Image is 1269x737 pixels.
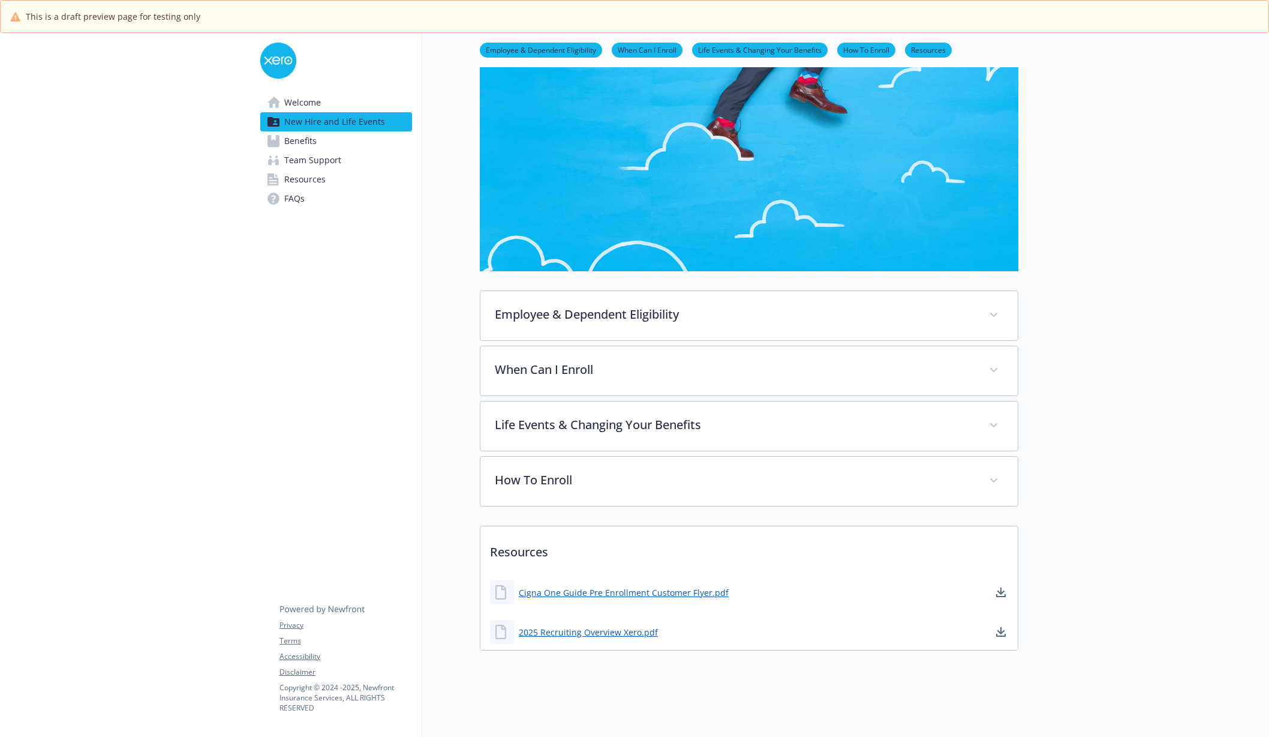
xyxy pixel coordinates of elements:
span: Resources [284,170,326,189]
a: Welcome [260,93,412,112]
div: When Can I Enroll [480,346,1018,396]
span: Benefits [284,131,317,151]
a: FAQs [260,189,412,208]
p: How To Enroll [495,471,975,489]
a: Benefits [260,131,412,151]
span: Team Support [284,151,341,170]
a: Privacy [279,620,411,631]
a: Cigna One Guide Pre Enrollment Customer Flyer.pdf [519,586,729,599]
span: This is a draft preview page for testing only [26,10,200,23]
p: When Can I Enroll [495,361,975,379]
p: Life Events & Changing Your Benefits [495,416,975,434]
p: Copyright © 2024 - 2025 , Newfront Insurance Services, ALL RIGHTS RESERVED [279,682,411,713]
a: download document [994,625,1008,639]
p: Resources [480,526,1018,571]
a: Terms [279,636,411,646]
a: When Can I Enroll [612,44,682,55]
a: Disclaimer [279,667,411,678]
a: Employee & Dependent Eligibility [480,44,602,55]
div: How To Enroll [480,457,1018,506]
span: New Hire and Life Events [284,112,385,131]
div: Employee & Dependent Eligibility [480,291,1018,340]
a: Resources [260,170,412,189]
a: How To Enroll [837,44,895,55]
p: Employee & Dependent Eligibility [495,305,975,323]
a: Life Events & Changing Your Benefits [692,44,828,55]
a: download document [994,585,1008,600]
div: Life Events & Changing Your Benefits [480,402,1018,451]
span: Welcome [284,93,321,112]
a: 2025 Recruiting Overview Xero.pdf [519,626,658,639]
a: Resources [905,44,952,55]
a: Accessibility [279,651,411,662]
a: New Hire and Life Events [260,112,412,131]
span: FAQs [284,189,305,208]
a: Team Support [260,151,412,170]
